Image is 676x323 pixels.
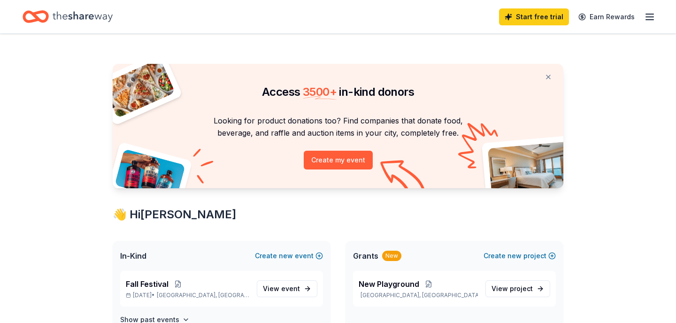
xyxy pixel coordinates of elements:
[102,58,176,118] img: Pizza
[157,292,249,299] span: [GEOGRAPHIC_DATA], [GEOGRAPHIC_DATA]
[359,278,419,290] span: New Playground
[359,292,478,299] p: [GEOGRAPHIC_DATA], [GEOGRAPHIC_DATA]
[262,85,414,99] span: Access in-kind donors
[126,292,249,299] p: [DATE] •
[485,280,550,297] a: View project
[304,151,373,169] button: Create my event
[484,250,556,261] button: Createnewproject
[353,250,378,261] span: Grants
[126,278,169,290] span: Fall Festival
[113,207,563,222] div: 👋 Hi [PERSON_NAME]
[507,250,522,261] span: new
[281,285,300,292] span: event
[257,280,317,297] a: View event
[279,250,293,261] span: new
[382,251,401,261] div: New
[499,8,569,25] a: Start free trial
[124,115,552,139] p: Looking for product donations too? Find companies that donate food, beverage, and raffle and auct...
[510,285,533,292] span: project
[255,250,323,261] button: Createnewevent
[263,283,300,294] span: View
[573,8,640,25] a: Earn Rewards
[380,160,427,195] img: Curvy arrow
[23,6,113,28] a: Home
[120,250,146,261] span: In-Kind
[492,283,533,294] span: View
[303,85,337,99] span: 3500 +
